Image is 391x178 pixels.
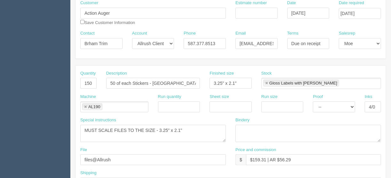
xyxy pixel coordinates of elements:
label: Salesrep [339,30,355,36]
label: Sheet size [210,94,229,100]
label: Bindery [235,117,250,123]
label: Machine [80,94,96,100]
label: Shipping [80,170,97,176]
label: File [80,147,87,153]
label: Price and commission [235,147,276,153]
div: Gloss Labels with [PERSON_NAME] [269,81,337,85]
label: Proof [313,94,323,100]
label: Finished size [210,70,234,77]
label: Run size [261,94,278,100]
label: Quantity [80,70,96,77]
label: Contact [80,30,95,36]
label: Phone [184,30,196,36]
label: Inks [365,94,372,100]
div: AL190 [88,105,100,109]
label: Description [106,70,127,77]
label: Account [132,30,147,36]
label: Stock [261,70,272,77]
input: Enter customer name [80,8,226,19]
label: Special instructions [80,117,116,123]
div: $ [235,154,246,165]
label: Email [235,30,246,36]
label: Run quantity [158,94,181,100]
label: Terms [287,30,299,36]
textarea: MUST SCALE FILES TO THE SIZE - 3.25" x 2.1" [80,125,226,142]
